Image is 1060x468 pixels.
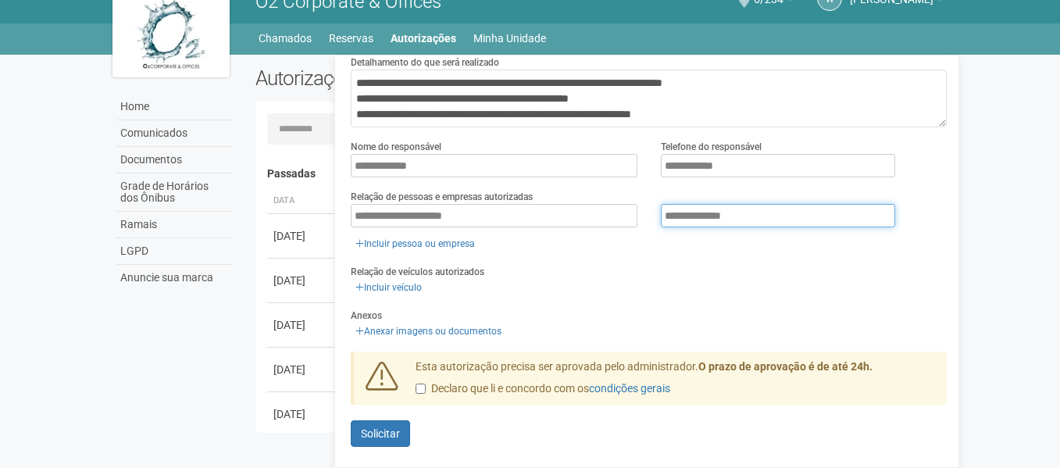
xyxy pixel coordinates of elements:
a: Incluir pessoa ou empresa [351,235,480,252]
a: Anexar imagens ou documentos [351,323,506,340]
div: [DATE] [273,406,331,422]
a: Chamados [259,27,312,49]
a: Minha Unidade [473,27,546,49]
a: Ramais [116,212,232,238]
div: [DATE] [273,228,331,244]
label: Nome do responsável [351,140,441,154]
a: Incluir veículo [351,279,426,296]
a: Anuncie sua marca [116,265,232,291]
a: Reservas [329,27,373,49]
span: Solicitar [361,427,400,440]
label: Declaro que li e concordo com os [416,381,670,397]
label: Relação de veículos autorizados [351,265,484,279]
strong: O prazo de aprovação é de até 24h. [698,360,873,373]
a: Grade de Horários dos Ônibus [116,173,232,212]
a: Documentos [116,147,232,173]
h4: Passadas [267,168,937,180]
a: condições gerais [589,382,670,395]
button: Solicitar [351,420,410,447]
a: Comunicados [116,120,232,147]
a: Home [116,94,232,120]
label: Telefone do responsável [661,140,762,154]
div: [DATE] [273,273,331,288]
div: [DATE] [273,317,331,333]
input: Declaro que li e concordo com oscondições gerais [416,384,426,394]
a: LGPD [116,238,232,265]
label: Anexos [351,309,382,323]
div: [DATE] [273,362,331,377]
h2: Autorizações [255,66,590,90]
div: Esta autorização precisa ser aprovada pelo administrador. [404,359,948,405]
label: Detalhamento do que será realizado [351,55,499,70]
a: Autorizações [391,27,456,49]
label: Relação de pessoas e empresas autorizadas [351,190,533,204]
th: Data [267,188,337,214]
